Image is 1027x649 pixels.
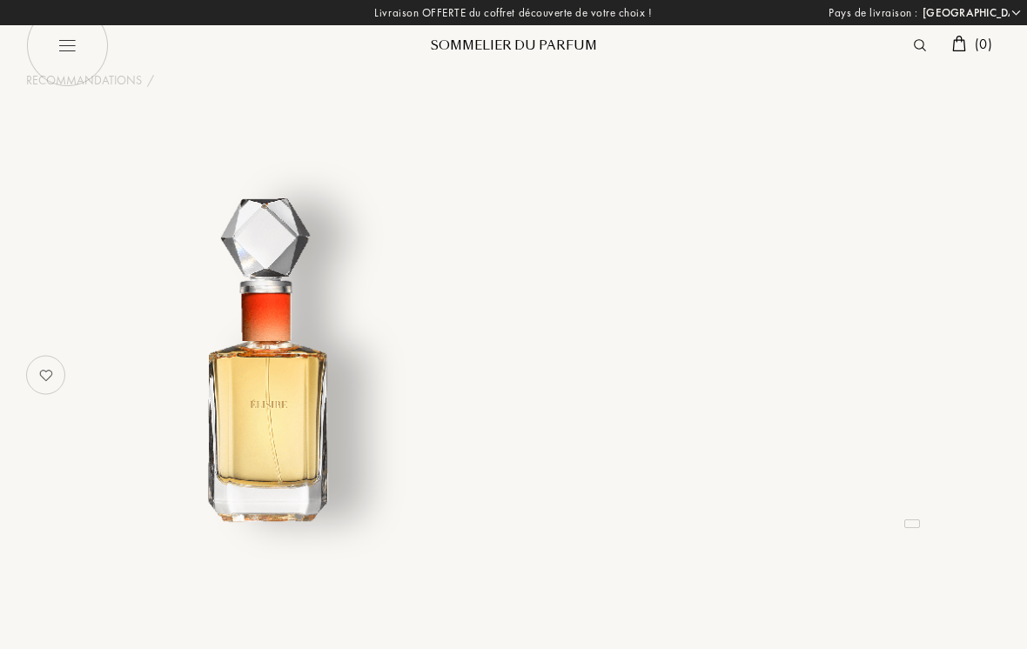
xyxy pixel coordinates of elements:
[914,39,926,51] img: search_icn.svg
[147,71,154,90] div: /
[98,195,442,539] img: undefined undefined
[26,4,109,87] img: burger_black.png
[975,35,992,53] span: ( 0 )
[952,36,966,51] img: cart.svg
[29,358,64,392] img: no_like_p.png
[409,37,618,55] div: Sommelier du Parfum
[829,4,918,22] span: Pays de livraison :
